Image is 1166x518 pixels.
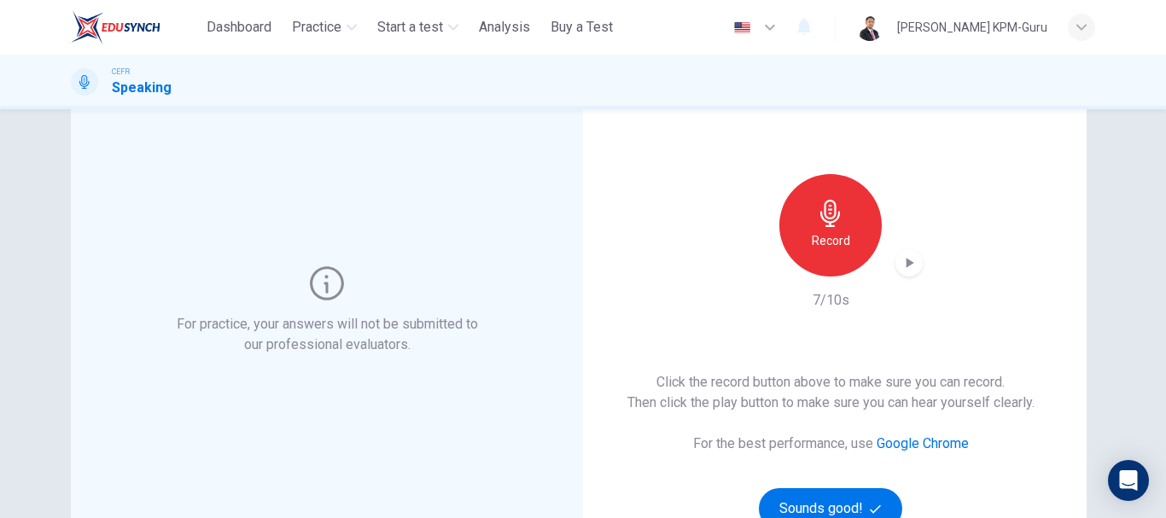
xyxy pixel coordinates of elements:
span: Analysis [479,17,530,38]
img: ELTC logo [71,10,160,44]
button: Start a test [370,12,465,43]
h6: For practice, your answers will not be submitted to our professional evaluators. [173,314,481,355]
a: ELTC logo [71,10,200,44]
span: Practice [292,17,341,38]
span: Start a test [377,17,443,38]
a: Google Chrome [877,435,969,451]
button: Record [779,174,882,276]
h6: Click the record button above to make sure you can record. Then click the play button to make sur... [627,372,1035,413]
button: Practice [285,12,364,43]
h1: Speaking [112,78,172,98]
button: Buy a Test [544,12,620,43]
h6: 7/10s [813,290,849,311]
img: en [732,21,753,34]
span: Dashboard [207,17,271,38]
h6: For the best performance, use [693,434,969,454]
div: Open Intercom Messenger [1108,460,1149,501]
span: CEFR [112,66,130,78]
h6: Record [812,230,850,251]
button: Analysis [472,12,537,43]
span: Buy a Test [551,17,613,38]
img: Profile picture [856,14,883,41]
button: Dashboard [200,12,278,43]
div: [PERSON_NAME] KPM-Guru [897,17,1047,38]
